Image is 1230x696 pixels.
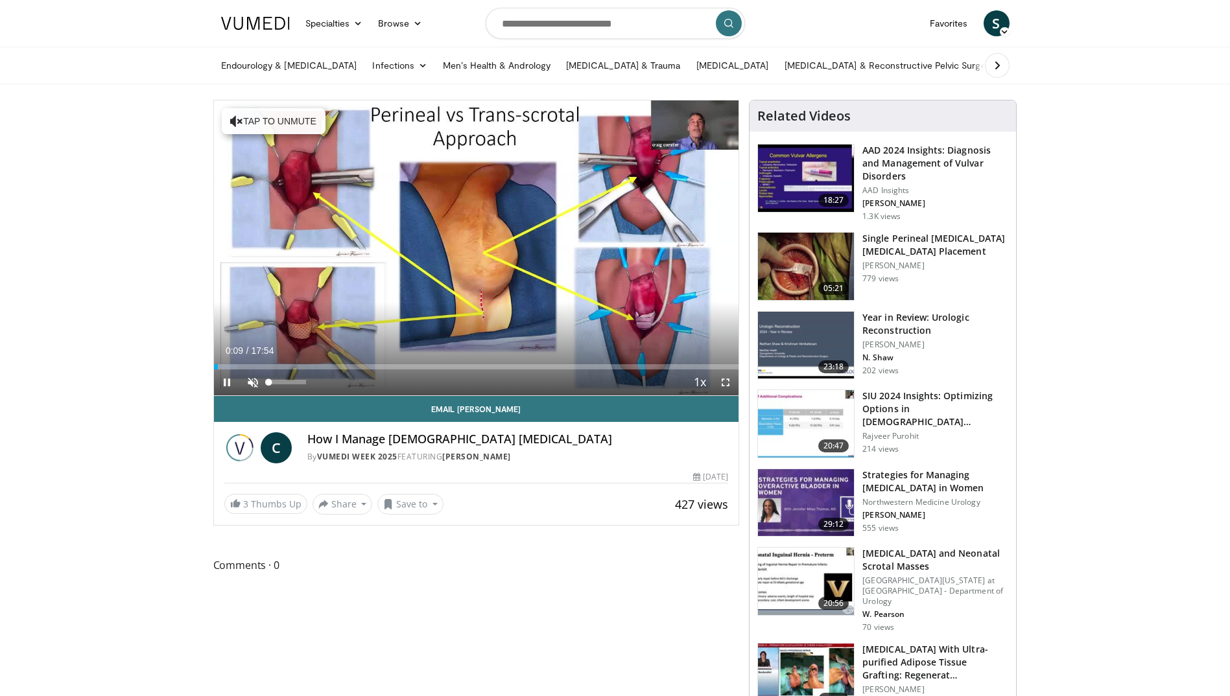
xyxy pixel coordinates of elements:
[818,360,849,373] span: 23:18
[214,396,739,422] a: Email [PERSON_NAME]
[261,432,292,463] a: C
[693,471,728,483] div: [DATE]
[757,389,1008,458] a: 20:47 SIU 2024 Insights: Optimizing Options in [DEMOGRAPHIC_DATA] [MEDICAL_DATA] Rajveer Purohit ...
[224,494,307,514] a: 3 Thumbs Up
[862,547,1008,573] h3: [MEDICAL_DATA] and Neonatal Scrotal Masses
[984,10,1010,36] a: S
[221,17,290,30] img: VuMedi Logo
[862,444,899,454] p: 214 views
[862,389,1008,428] h3: SIU 2024 Insights: Optimizing Options in [DEMOGRAPHIC_DATA] [MEDICAL_DATA]
[818,439,849,452] span: 20:47
[818,518,849,531] span: 29:12
[862,353,1008,363] p: N. Shaw
[307,451,729,463] div: By FEATURING
[862,340,1008,350] p: [PERSON_NAME]
[862,185,1008,196] p: AAD Insights
[862,575,1008,607] p: [GEOGRAPHIC_DATA][US_STATE] at [GEOGRAPHIC_DATA] - Department of Urology
[862,643,1008,682] h3: [MEDICAL_DATA] With Ultra-purified Adipose Tissue Grafting: Regenerat…
[240,369,266,395] button: Unmute
[862,469,1008,494] h3: Strategies for Managing [MEDICAL_DATA] in Women
[862,497,1008,507] p: Northwestern Medicine Urology
[862,523,899,533] p: 555 views
[364,52,435,78] a: Infections
[713,369,739,395] button: Fullscreen
[298,10,371,36] a: Specialties
[862,431,1008,441] p: Rajveer Purohit
[757,144,1008,222] a: 18:27 AAD 2024 Insights: Diagnosis and Management of Vulvar Disorders AAD Insights [PERSON_NAME] ...
[675,496,728,512] span: 427 views
[862,232,1008,258] h3: Single Perineal [MEDICAL_DATA] [MEDICAL_DATA] Placement
[922,10,976,36] a: Favorites
[689,52,777,78] a: [MEDICAL_DATA]
[862,609,1008,620] p: W. Pearson
[862,311,1008,337] h3: Year in Review: Urologic Reconstruction
[214,364,739,369] div: Progress Bar
[758,312,854,379] img: a4763f22-b98d-4ca7-a7b0-76e2b474f451.png.150x105_q85_crop-smart_upscale.png
[251,345,274,356] span: 17:54
[862,198,1008,209] p: [PERSON_NAME]
[269,380,306,384] div: Volume Level
[862,211,901,222] p: 1.3K views
[758,548,854,615] img: bd4d421c-fb82-4a4e-bd86-98403be3fc02.150x105_q85_crop-smart_upscale.jpg
[862,684,1008,695] p: [PERSON_NAME]
[757,311,1008,380] a: 23:18 Year in Review: Urologic Reconstruction [PERSON_NAME] N. Shaw 202 views
[226,345,243,356] span: 0:09
[777,52,1002,78] a: [MEDICAL_DATA] & Reconstructive Pelvic Surgery
[757,108,851,124] h4: Related Videos
[370,10,430,36] a: Browse
[222,108,325,134] button: Tap to unmute
[758,469,854,537] img: 7b1bdb02-4417-4d09-9f69-b495132e12fc.150x105_q85_crop-smart_upscale.jpg
[243,498,248,510] span: 3
[818,194,849,207] span: 18:27
[758,145,854,212] img: 391116fa-c4eb-4293-bed8-ba80efc87e4b.150x105_q85_crop-smart_upscale.jpg
[862,273,899,284] p: 779 views
[317,451,397,462] a: Vumedi Week 2025
[558,52,689,78] a: [MEDICAL_DATA] & Trauma
[246,345,249,356] span: /
[377,494,444,515] button: Save to
[862,622,894,632] p: 70 views
[757,232,1008,301] a: 05:21 Single Perineal [MEDICAL_DATA] [MEDICAL_DATA] Placement [PERSON_NAME] 779 views
[757,469,1008,537] a: 29:12 Strategies for Managing [MEDICAL_DATA] in Women Northwestern Medicine Urology [PERSON_NAME]...
[213,52,365,78] a: Endourology & [MEDICAL_DATA]
[214,369,240,395] button: Pause
[224,432,255,463] img: Vumedi Week 2025
[818,597,849,610] span: 20:56
[486,8,745,39] input: Search topics, interventions
[214,100,739,396] video-js: Video Player
[442,451,511,462] a: [PERSON_NAME]
[862,144,1008,183] h3: AAD 2024 Insights: Diagnosis and Management of Vulvar Disorders
[213,557,740,574] span: Comments 0
[687,369,713,395] button: Playback Rate
[757,547,1008,632] a: 20:56 [MEDICAL_DATA] and Neonatal Scrotal Masses [GEOGRAPHIC_DATA][US_STATE] at [GEOGRAPHIC_DATA]...
[435,52,558,78] a: Men’s Health & Andrology
[862,365,899,376] p: 202 views
[313,494,373,515] button: Share
[818,282,849,295] span: 05:21
[758,233,854,300] img: 735fcd68-c9dc-4d64-bd7c-3ac0607bf3e9.150x105_q85_crop-smart_upscale.jpg
[307,432,729,447] h4: How I Manage [DEMOGRAPHIC_DATA] [MEDICAL_DATA]
[862,510,1008,520] p: [PERSON_NAME]
[758,390,854,458] img: 7d2a5eae-1b38-4df6-9a7f-463b8470133b.150x105_q85_crop-smart_upscale.jpg
[862,261,1008,271] p: [PERSON_NAME]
